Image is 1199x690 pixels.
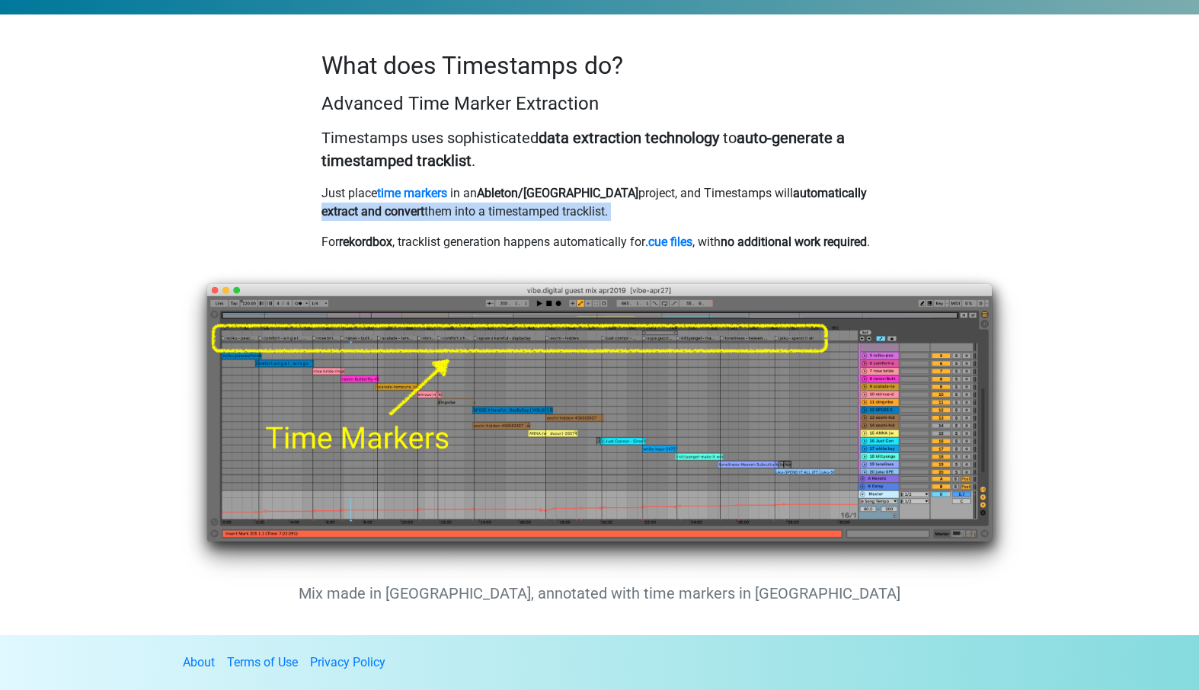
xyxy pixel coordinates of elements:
h2: What does Timestamps do? [321,51,878,80]
p: Mix made in [GEOGRAPHIC_DATA], annotated with time markers in [GEOGRAPHIC_DATA] [177,582,1022,605]
a: time markers [377,186,447,200]
a: About [183,655,215,669]
iframe: Drift Widget Chat Controller [1123,614,1181,672]
a: .cue files [645,235,692,249]
a: Privacy Policy [310,655,385,669]
strong: rekordbox [339,235,392,249]
img: ableton%20screenshot.png [177,264,1022,582]
p: For , tracklist generation happens automatically for , with . [321,233,878,251]
p: Just place in an project, and Timestamps will them into a timestamped tracklist. [321,184,878,221]
strong: Ableton/[GEOGRAPHIC_DATA] [477,186,638,200]
strong: data extraction technology [539,129,719,147]
p: Timestamps uses sophisticated to . [321,126,878,172]
h4: Advanced Time Marker Extraction [321,93,878,115]
strong: no additional work required [721,235,867,249]
a: Terms of Use [227,655,298,669]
